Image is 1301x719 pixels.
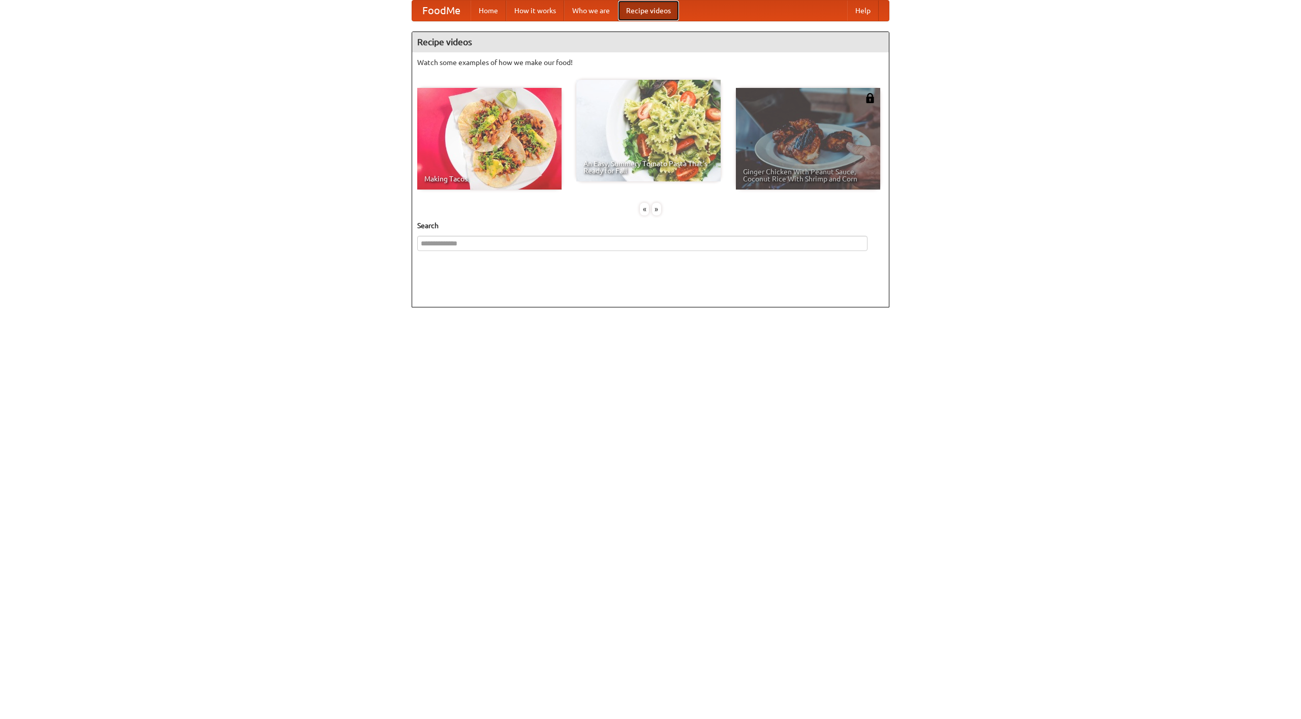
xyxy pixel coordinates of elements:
a: Home [471,1,506,21]
a: FoodMe [412,1,471,21]
a: Recipe videos [618,1,679,21]
a: An Easy, Summery Tomato Pasta That's Ready for Fall [576,80,721,181]
a: How it works [506,1,564,21]
a: Making Tacos [417,88,562,190]
h4: Recipe videos [412,32,889,52]
div: » [652,203,661,215]
p: Watch some examples of how we make our food! [417,57,884,68]
span: An Easy, Summery Tomato Pasta That's Ready for Fall [583,160,714,174]
h5: Search [417,221,884,231]
div: « [640,203,649,215]
a: Help [847,1,879,21]
span: Making Tacos [424,175,554,182]
img: 483408.png [865,93,875,103]
a: Who we are [564,1,618,21]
